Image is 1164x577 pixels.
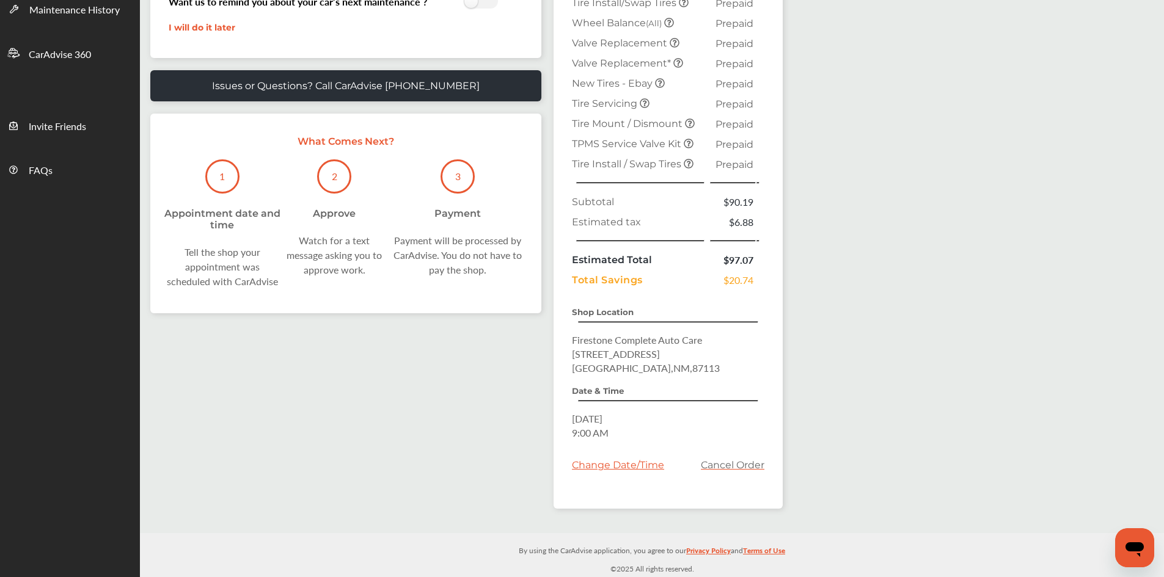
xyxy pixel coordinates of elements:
[569,192,709,212] td: Subtotal
[572,386,624,396] strong: Date & Time
[572,138,684,150] span: TPMS Service Valve Kit
[572,307,634,317] strong: Shop Location
[572,361,720,375] span: [GEOGRAPHIC_DATA] , NM , 87113
[572,158,684,170] span: Tire Install / Swap Tires
[709,270,756,290] td: $20.74
[572,333,702,347] span: Firestone Complete Auto Care
[572,78,655,89] span: New Tires - Ebay
[29,119,86,135] span: Invite Friends
[29,2,120,18] span: Maintenance History
[701,459,764,471] a: Cancel Order
[140,533,1164,577] div: © 2025 All rights reserved.
[572,347,660,361] span: [STREET_ADDRESS]
[29,47,91,63] span: CarAdvise 360
[709,250,756,270] td: $97.07
[572,17,664,29] span: Wheel Balance
[572,37,670,49] span: Valve Replacement
[140,543,1164,556] p: By using the CarAdvise application, you agree to our and
[716,98,753,110] span: Prepaid
[569,270,709,290] td: Total Savings
[646,18,662,28] small: (All)
[716,139,753,150] span: Prepaid
[572,118,685,129] span: Tire Mount / Dismount
[29,163,53,179] span: FAQs
[709,192,756,212] td: $90.19
[434,208,481,219] div: Payment
[716,159,753,170] span: Prepaid
[716,38,753,49] span: Prepaid
[332,169,337,183] p: 2
[572,98,640,109] span: Tire Servicing
[219,169,225,183] p: 1
[716,18,753,29] span: Prepaid
[572,426,609,440] span: 9:00 AM
[572,412,602,426] span: [DATE]
[572,57,673,69] span: Valve Replacement*
[313,208,356,219] div: Approve
[716,58,753,70] span: Prepaid
[716,118,753,130] span: Prepaid
[686,543,731,562] a: Privacy Policy
[212,80,480,92] p: Issues or Questions? Call CarAdvise [PHONE_NUMBER]
[455,169,461,183] p: 3
[569,212,709,232] td: Estimated tax
[743,543,785,562] a: Terms of Use
[569,250,709,270] td: Estimated Total
[1115,528,1154,567] iframe: Button to launch messaging window
[163,245,282,289] div: Tell the shop your appointment was scheduled with CarAdvise
[150,70,541,101] a: Issues or Questions? Call CarAdvise [PHONE_NUMBER]
[163,208,282,231] div: Appointment date and time
[387,233,529,277] div: Payment will be processed by CarAdvise. You do not have to pay the shop.
[169,22,235,33] a: I will do it later
[709,212,756,232] td: $6.88
[282,233,387,277] div: Watch for a text message asking you to approve work.
[572,459,664,471] div: Change Date/Time
[163,136,529,147] p: What Comes Next?
[716,78,753,90] span: Prepaid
